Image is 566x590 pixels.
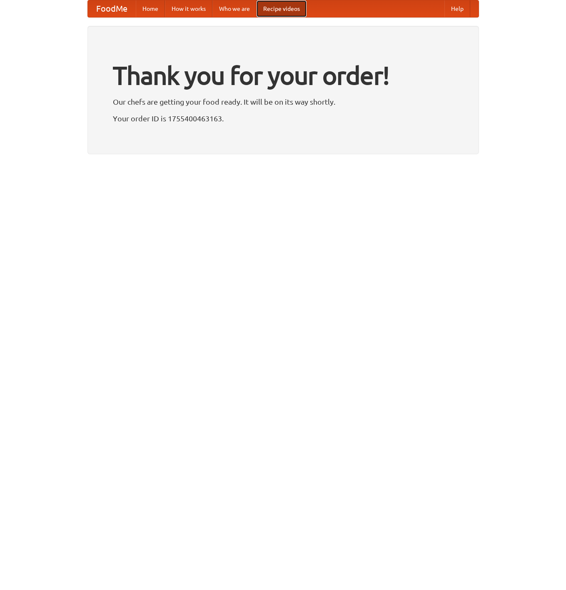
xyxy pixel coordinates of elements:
[212,0,257,17] a: Who we are
[113,55,454,95] h1: Thank you for your order!
[165,0,212,17] a: How it works
[136,0,165,17] a: Home
[88,0,136,17] a: FoodMe
[113,112,454,125] p: Your order ID is 1755400463163.
[113,95,454,108] p: Our chefs are getting your food ready. It will be on its way shortly.
[257,0,307,17] a: Recipe videos
[444,0,470,17] a: Help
